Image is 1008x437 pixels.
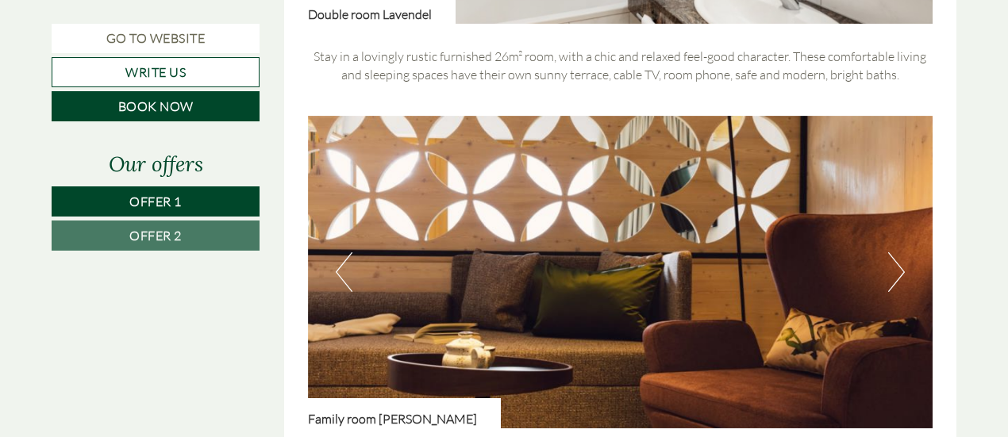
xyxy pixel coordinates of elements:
[52,91,260,121] a: Book now
[336,252,352,292] button: Previous
[129,228,182,243] span: Offer 2
[308,48,933,84] p: Stay in a lovingly rustic furnished 26m² room, with a chic and relaxed feel-good character. These...
[52,149,260,178] div: Our offers
[129,194,182,209] span: Offer 1
[52,24,260,53] a: Go to website
[308,116,933,428] img: image
[52,57,260,87] a: Write us
[308,398,501,428] div: Family room [PERSON_NAME]
[888,252,905,292] button: Next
